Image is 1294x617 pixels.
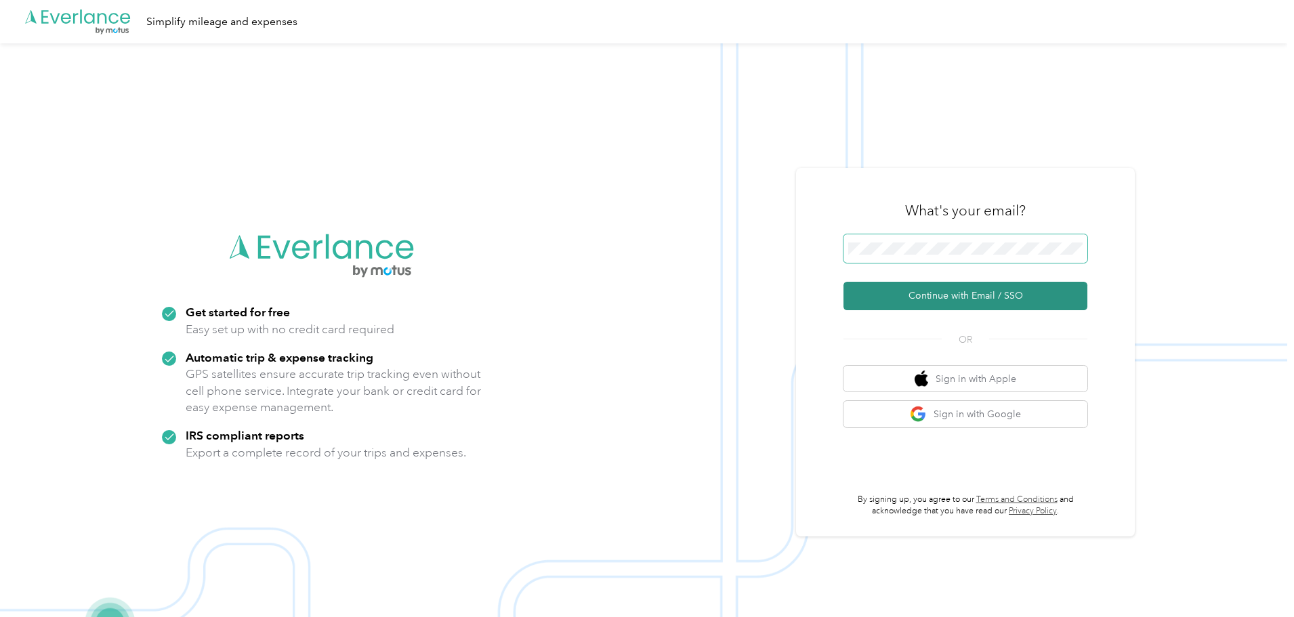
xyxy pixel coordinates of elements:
[910,406,927,423] img: google logo
[843,366,1087,392] button: apple logoSign in with Apple
[186,350,373,364] strong: Automatic trip & expense tracking
[915,370,928,387] img: apple logo
[843,401,1087,427] button: google logoSign in with Google
[186,428,304,442] strong: IRS compliant reports
[186,444,466,461] p: Export a complete record of your trips and expenses.
[843,494,1087,517] p: By signing up, you agree to our and acknowledge that you have read our .
[186,321,394,338] p: Easy set up with no credit card required
[186,305,290,319] strong: Get started for free
[186,366,482,416] p: GPS satellites ensure accurate trip tracking even without cell phone service. Integrate your bank...
[942,333,989,347] span: OR
[1218,541,1294,617] iframe: Everlance-gr Chat Button Frame
[146,14,297,30] div: Simplify mileage and expenses
[905,201,1026,220] h3: What's your email?
[976,494,1058,505] a: Terms and Conditions
[1009,506,1057,516] a: Privacy Policy
[843,282,1087,310] button: Continue with Email / SSO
